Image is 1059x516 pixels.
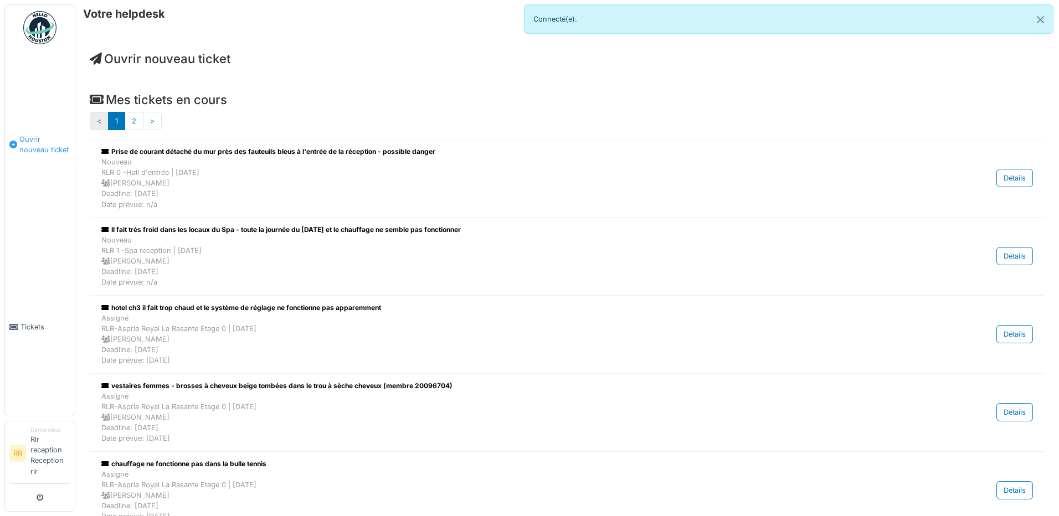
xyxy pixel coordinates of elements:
[996,247,1033,265] div: Détails
[90,51,230,66] a: Ouvrir nouveau ticket
[101,391,897,444] div: Assigné RLR-Aspria Royal La Rasante Etage 0 | [DATE] [PERSON_NAME] Deadline: [DATE] Date prévue: ...
[9,445,26,462] li: RR
[9,426,70,484] a: RR DemandeurRlr reception Reception rlr
[101,225,897,235] div: Il fait très froid dans les locaux du Spa - toute la journée du [DATE] et le chauffage ne semble ...
[101,381,897,391] div: vestaires femmes - brosses à cheveux beige tombées dans le trou à sèche cheveux (membre 20096704)
[996,403,1033,421] div: Détails
[99,378,1036,447] a: vestaires femmes - brosses à cheveux beige tombées dans le trou à sèche cheveux (membre 20096704)...
[101,147,897,157] div: Prise de courant détaché du mur près des fauteuils bleus à l'entrée de la réception - possible da...
[996,481,1033,499] div: Détails
[23,11,56,44] img: Badge_color-CXgf-gQk.svg
[1028,5,1053,34] button: Close
[90,112,1045,139] nav: Pages
[90,92,1045,107] h4: Mes tickets en cours
[30,426,70,434] div: Demandeur
[101,235,897,288] div: Nouveau RLR 1 -Spa reception | [DATE] [PERSON_NAME] Deadline: [DATE] Date prévue: n/a
[101,303,897,313] div: hotel ch3 il fait trop chaud et le système de réglage ne fonctionne pas apparemment
[101,459,897,469] div: chauffage ne fonctionne pas dans la bulle tennis
[99,222,1036,291] a: Il fait très froid dans les locaux du Spa - toute la journée du [DATE] et le chauffage ne semble ...
[125,112,143,130] a: 2
[101,157,897,210] div: Nouveau RLR 0 -Hall d'entrée | [DATE] [PERSON_NAME] Deadline: [DATE] Date prévue: n/a
[101,313,897,366] div: Assigné RLR-Aspria Royal La Rasante Etage 0 | [DATE] [PERSON_NAME] Deadline: [DATE] Date prévue: ...
[83,7,165,20] h6: Votre helpdesk
[5,50,75,238] a: Ouvrir nouveau ticket
[19,134,70,155] span: Ouvrir nouveau ticket
[996,169,1033,187] div: Détails
[99,144,1036,213] a: Prise de courant détaché du mur près des fauteuils bleus à l'entrée de la réception - possible da...
[30,426,70,481] li: Rlr reception Reception rlr
[524,4,1053,34] div: Connecté(e).
[20,322,70,332] span: Tickets
[143,112,162,130] a: Suivant
[99,300,1036,369] a: hotel ch3 il fait trop chaud et le système de réglage ne fonctionne pas apparemment AssignéRLR-As...
[996,325,1033,343] div: Détails
[5,238,75,415] a: Tickets
[108,112,125,130] a: 1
